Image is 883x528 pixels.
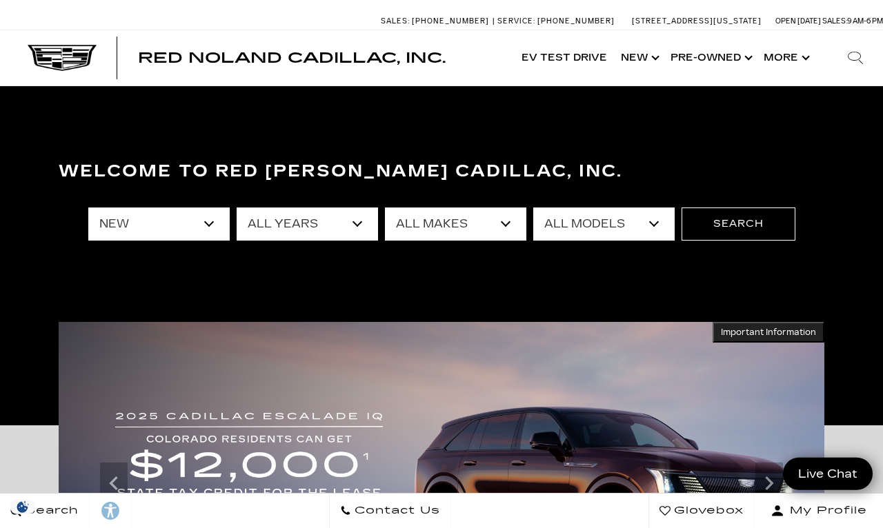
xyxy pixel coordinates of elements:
[847,17,883,26] span: 9 AM-6 PM
[537,17,615,26] span: [PHONE_NUMBER]
[7,500,39,514] img: Opt-Out Icon
[721,327,816,338] span: Important Information
[381,17,493,25] a: Sales: [PHONE_NUMBER]
[755,463,783,504] div: Next
[791,466,864,482] span: Live Chat
[138,51,446,65] a: Red Noland Cadillac, Inc.
[671,501,744,520] span: Glovebox
[329,494,451,528] a: Contact Us
[412,17,489,26] span: [PHONE_NUMBER]
[351,501,440,520] span: Contact Us
[497,17,535,26] span: Service:
[28,45,97,71] img: Cadillac Dark Logo with Cadillac White Text
[533,207,675,241] select: Filter by model
[385,207,526,241] select: Filter by make
[632,17,762,26] a: [STREET_ADDRESS][US_STATE]
[682,207,795,241] button: Search
[59,158,824,185] h3: Welcome to Red [PERSON_NAME] Cadillac, Inc.
[381,17,410,26] span: Sales:
[648,494,755,528] a: Glovebox
[100,463,128,504] div: Previous
[237,207,378,241] select: Filter by year
[755,494,883,528] button: Open user profile menu
[822,17,847,26] span: Sales:
[88,207,230,241] select: Filter by type
[7,500,39,514] section: Click to Open Cookie Consent Modal
[493,17,618,25] a: Service: [PHONE_NUMBER]
[138,50,446,66] span: Red Noland Cadillac, Inc.
[614,30,664,85] a: New
[783,458,873,490] a: Live Chat
[784,501,867,520] span: My Profile
[775,17,821,26] span: Open [DATE]
[664,30,757,85] a: Pre-Owned
[757,30,814,85] button: More
[515,30,614,85] a: EV Test Drive
[21,501,79,520] span: Search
